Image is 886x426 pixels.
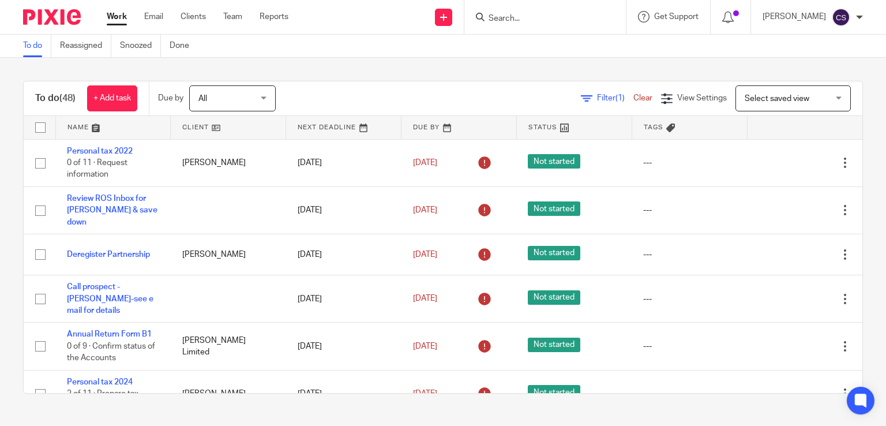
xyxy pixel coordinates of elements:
td: [DATE] [286,186,401,234]
td: [DATE] [286,370,401,417]
td: [DATE] [286,139,401,186]
span: 2 of 11 · Prepare tax return [67,390,138,410]
div: --- [643,293,735,305]
div: --- [643,204,735,216]
p: [PERSON_NAME] [763,11,826,23]
input: Search [487,14,591,24]
span: Tags [644,124,663,130]
img: Pixie [23,9,81,25]
span: (1) [615,94,625,102]
a: Reassigned [60,35,111,57]
a: Team [223,11,242,23]
a: Personal tax 2024 [67,378,133,386]
p: Due by [158,92,183,104]
span: [DATE] [413,206,437,214]
a: Annual Return Form B1 [67,330,152,338]
a: Call prospect - [PERSON_NAME]-see e mail for details [67,283,153,315]
a: Personal tax 2022 [67,147,133,155]
a: Reports [260,11,288,23]
span: 0 of 11 · Request information [67,159,127,179]
a: Clients [181,11,206,23]
div: --- [643,249,735,260]
span: [DATE] [413,390,437,398]
span: Not started [528,290,580,305]
td: [PERSON_NAME] [171,234,286,275]
div: --- [643,341,735,352]
span: View Settings [677,94,727,102]
h1: To do [35,92,76,104]
span: Not started [528,338,580,352]
div: --- [643,157,735,169]
a: Review ROS Inbox for [PERSON_NAME] & save down [67,195,157,226]
span: Not started [528,154,580,169]
td: [PERSON_NAME] [171,370,286,417]
span: Select saved view [745,95,809,103]
span: [DATE] [413,159,437,167]
td: [DATE] [286,323,401,370]
div: --- [643,388,735,399]
a: To do [23,35,51,57]
span: Get Support [654,13,699,21]
a: Email [144,11,163,23]
span: [DATE] [413,251,437,259]
td: [PERSON_NAME] Limited [171,323,286,370]
span: (48) [59,94,76,103]
a: Snoozed [120,35,161,57]
td: [PERSON_NAME] [171,139,286,186]
a: Done [170,35,198,57]
span: 0 of 9 · Confirm status of the Accounts [67,342,155,363]
a: Work [107,11,127,23]
span: Not started [528,201,580,216]
td: [DATE] [286,234,401,275]
a: Clear [633,94,652,102]
span: Not started [528,246,580,260]
span: Filter [597,94,633,102]
td: [DATE] [286,275,401,323]
span: [DATE] [413,295,437,303]
a: Deregister Partnership [67,251,150,259]
span: [DATE] [413,342,437,350]
span: Not started [528,385,580,399]
span: All [198,95,207,103]
a: + Add task [87,85,137,111]
img: svg%3E [832,8,850,27]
